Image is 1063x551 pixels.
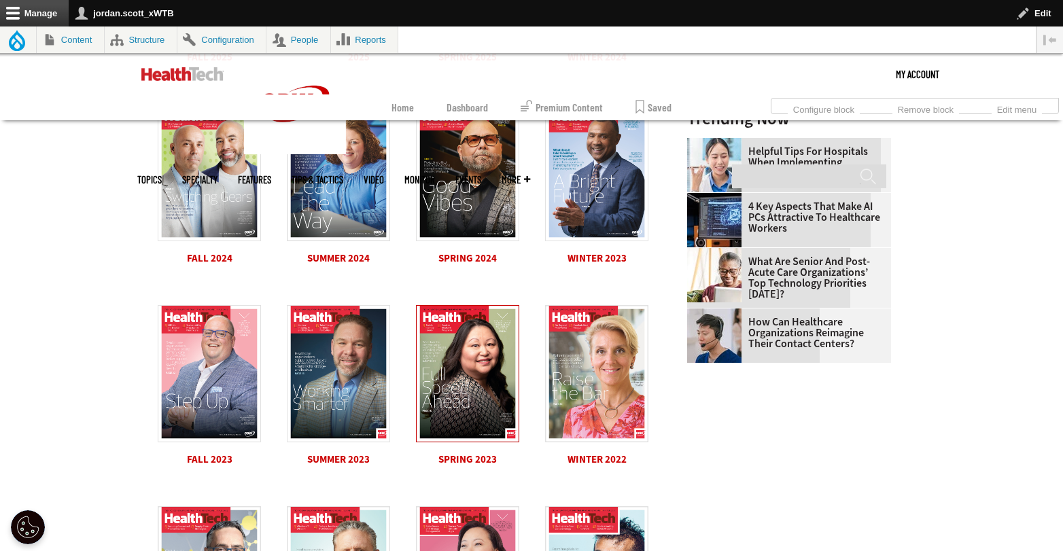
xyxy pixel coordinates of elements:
[244,143,346,158] a: CDW
[687,308,748,319] a: Healthcare contact center
[182,175,217,185] span: Specialty
[11,510,45,544] button: Open Preferences
[568,452,627,466] a: Winter 2022
[687,248,748,259] a: Older person using tablet
[438,251,497,265] a: Spring 2024
[238,175,271,185] a: Features
[687,248,742,302] img: Older person using tablet
[455,175,481,185] a: Events
[364,175,384,185] a: Video
[307,251,370,265] a: Summer 2024
[307,452,370,466] a: Summer 2023
[11,510,45,544] div: Cookie Settings
[502,175,530,185] span: More
[687,193,748,204] a: Desktop monitor with brain AI concept
[687,138,742,192] img: Doctor using phone to dictate to tablet
[568,251,627,265] a: Winter 2023
[896,54,939,94] a: My Account
[687,256,883,300] a: What Are Senior and Post-Acute Care Organizations’ Top Technology Priorities [DATE]?
[687,308,742,363] img: Healthcare contact center
[545,305,648,442] img: HT_Q422_Cover.jpg
[892,101,959,115] a: Remove block
[391,94,414,120] a: Home
[545,104,648,241] img: HTQ423_Cover%20web.jpg
[404,175,435,185] a: MonITor
[521,94,603,120] a: Premium Content
[266,26,330,53] a: People
[331,26,398,53] a: Reports
[187,452,232,466] a: Fall 2023
[687,317,883,349] a: How Can Healthcare Organizations Reimagine Their Contact Centers?
[177,26,266,53] a: Configuration
[416,305,519,442] img: Cover_web_1.jpg
[788,101,860,115] a: Configure block
[1036,26,1063,53] button: Vertical orientation
[105,26,177,53] a: Structure
[635,94,672,120] a: Saved
[687,201,883,234] a: 4 Key Aspects That Make AI PCs Attractive to Healthcare Workers
[687,193,742,247] img: Desktop monitor with brain AI concept
[287,305,390,442] img: HTQ223_Cover.jpg
[137,175,162,185] span: Topics
[187,251,232,265] a: Fall 2024
[447,94,488,120] a: Dashboard
[896,54,939,94] div: User menu
[244,54,346,154] img: Home
[141,67,224,81] img: Home
[992,101,1042,115] a: Edit menu
[158,305,261,442] img: HTQ323_Cover.jpg
[37,26,104,53] a: Content
[292,175,343,185] a: Tips & Tactics
[438,452,497,466] a: Spring 2023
